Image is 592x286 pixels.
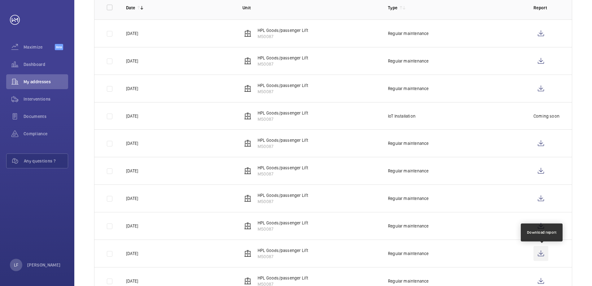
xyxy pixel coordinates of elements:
[126,58,138,64] p: [DATE]
[126,278,138,284] p: [DATE]
[388,278,429,284] p: Regular maintenance
[244,30,251,37] img: elevator.svg
[258,33,308,40] p: M50087
[258,27,308,33] p: HPL Goods/passenger Lift
[126,30,138,37] p: [DATE]
[24,158,68,164] span: Any questions ?
[244,167,251,175] img: elevator.svg
[388,5,397,11] p: Type
[244,195,251,202] img: elevator.svg
[533,113,559,119] p: Coming soon
[258,61,308,67] p: M50087
[258,110,308,116] p: HPL Goods/passenger Lift
[388,140,429,146] p: Regular maintenance
[244,57,251,65] img: elevator.svg
[126,5,135,11] p: Date
[24,61,68,67] span: Dashboard
[244,277,251,285] img: elevator.svg
[388,168,429,174] p: Regular maintenance
[244,222,251,230] img: elevator.svg
[527,230,557,235] div: Download report
[24,44,55,50] span: Maximize
[258,165,308,171] p: HPL Goods/passenger Lift
[258,226,308,232] p: M50087
[244,140,251,147] img: elevator.svg
[388,30,429,37] p: Regular maintenance
[258,192,308,198] p: HPL Goods/passenger Lift
[388,85,429,92] p: Regular maintenance
[126,250,138,257] p: [DATE]
[126,140,138,146] p: [DATE]
[388,250,429,257] p: Regular maintenance
[258,89,308,95] p: M50087
[244,250,251,257] img: elevator.svg
[126,113,138,119] p: [DATE]
[24,79,68,85] span: My addresses
[258,171,308,177] p: M50087
[258,198,308,205] p: M50087
[126,195,138,201] p: [DATE]
[258,82,308,89] p: HPL Goods/passenger Lift
[388,113,416,119] p: IoT Installation
[258,137,308,143] p: HPL Goods/passenger Lift
[258,275,308,281] p: HPL Goods/passenger Lift
[244,85,251,92] img: elevator.svg
[126,85,138,92] p: [DATE]
[14,262,18,268] p: LF
[258,220,308,226] p: HPL Goods/passenger Lift
[388,195,429,201] p: Regular maintenance
[258,247,308,253] p: HPL Goods/passenger Lift
[388,58,429,64] p: Regular maintenance
[258,116,308,122] p: M50087
[258,253,308,260] p: M50087
[533,5,559,11] p: Report
[258,55,308,61] p: HPL Goods/passenger Lift
[24,96,68,102] span: Interventions
[388,223,429,229] p: Regular maintenance
[244,112,251,120] img: elevator.svg
[55,44,63,50] span: Beta
[258,143,308,149] p: M50087
[27,262,61,268] p: [PERSON_NAME]
[126,168,138,174] p: [DATE]
[24,131,68,137] span: Compliance
[24,113,68,119] span: Documents
[242,5,378,11] p: Unit
[126,223,138,229] p: [DATE]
